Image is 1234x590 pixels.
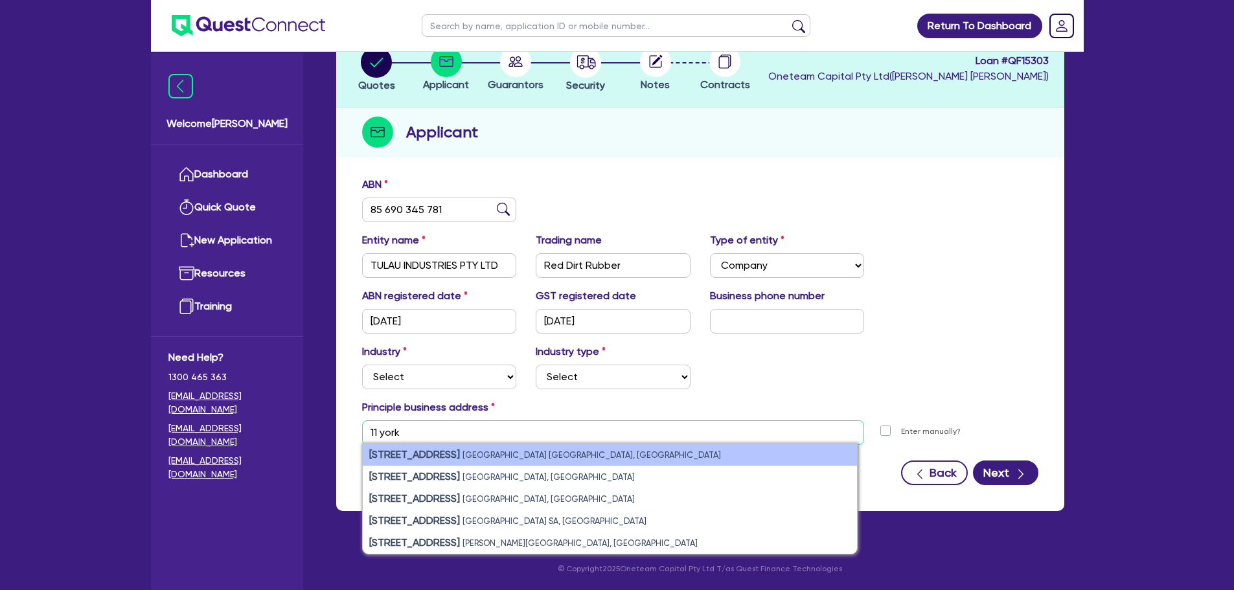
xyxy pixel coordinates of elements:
[327,563,1073,574] p: © Copyright 2025 Oneteam Capital Pty Ltd T/as Quest Finance Technologies
[463,472,635,482] small: [GEOGRAPHIC_DATA], [GEOGRAPHIC_DATA]
[422,14,810,37] input: Search by name, application ID or mobile number...
[463,494,635,504] small: [GEOGRAPHIC_DATA], [GEOGRAPHIC_DATA]
[901,460,968,485] button: Back
[179,199,194,215] img: quick-quote
[710,288,825,304] label: Business phone number
[463,450,721,460] small: [GEOGRAPHIC_DATA] [GEOGRAPHIC_DATA], [GEOGRAPHIC_DATA]
[362,233,426,248] label: Entity name
[179,266,194,281] img: resources
[168,290,286,323] a: Training
[406,120,478,144] h2: Applicant
[917,14,1042,38] a: Return To Dashboard
[369,536,460,549] strong: [STREET_ADDRESS]
[488,78,543,91] span: Guarantors
[358,79,395,91] span: Quotes
[168,370,286,384] span: 1300 465 363
[166,116,288,131] span: Welcome [PERSON_NAME]
[566,46,606,94] button: Security
[536,309,691,334] input: DD / MM / YYYY
[362,344,407,359] label: Industry
[168,74,193,98] img: icon-menu-close
[641,78,670,91] span: Notes
[566,79,605,91] span: Security
[362,309,517,334] input: DD / MM / YYYY
[369,492,460,505] strong: [STREET_ADDRESS]
[168,454,286,481] a: [EMAIL_ADDRESS][DOMAIN_NAME]
[973,460,1038,485] button: Next
[369,448,460,460] strong: [STREET_ADDRESS]
[168,257,286,290] a: Resources
[463,538,698,548] small: [PERSON_NAME][GEOGRAPHIC_DATA], [GEOGRAPHIC_DATA]
[168,389,286,416] a: [EMAIL_ADDRESS][DOMAIN_NAME]
[463,516,646,526] small: [GEOGRAPHIC_DATA] SA, [GEOGRAPHIC_DATA]
[362,288,468,304] label: ABN registered date
[362,117,393,148] img: step-icon
[179,233,194,248] img: new-application
[423,78,469,91] span: Applicant
[901,425,961,438] label: Enter manually?
[172,15,325,36] img: quest-connect-logo-blue
[536,344,606,359] label: Industry type
[358,46,396,94] button: Quotes
[497,203,510,216] img: abn-lookup icon
[536,288,636,304] label: GST registered date
[168,224,286,257] a: New Application
[362,400,495,415] label: Principle business address
[168,158,286,191] a: Dashboard
[536,233,602,248] label: Trading name
[369,514,460,527] strong: [STREET_ADDRESS]
[168,191,286,224] a: Quick Quote
[1045,9,1079,43] a: Dropdown toggle
[710,233,784,248] label: Type of entity
[768,53,1049,69] span: Loan # QF15303
[168,422,286,449] a: [EMAIL_ADDRESS][DOMAIN_NAME]
[362,177,388,192] label: ABN
[168,350,286,365] span: Need Help?
[768,70,1049,82] span: Oneteam Capital Pty Ltd ( [PERSON_NAME] [PERSON_NAME] )
[179,299,194,314] img: training
[369,470,460,482] strong: [STREET_ADDRESS]
[700,78,750,91] span: Contracts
